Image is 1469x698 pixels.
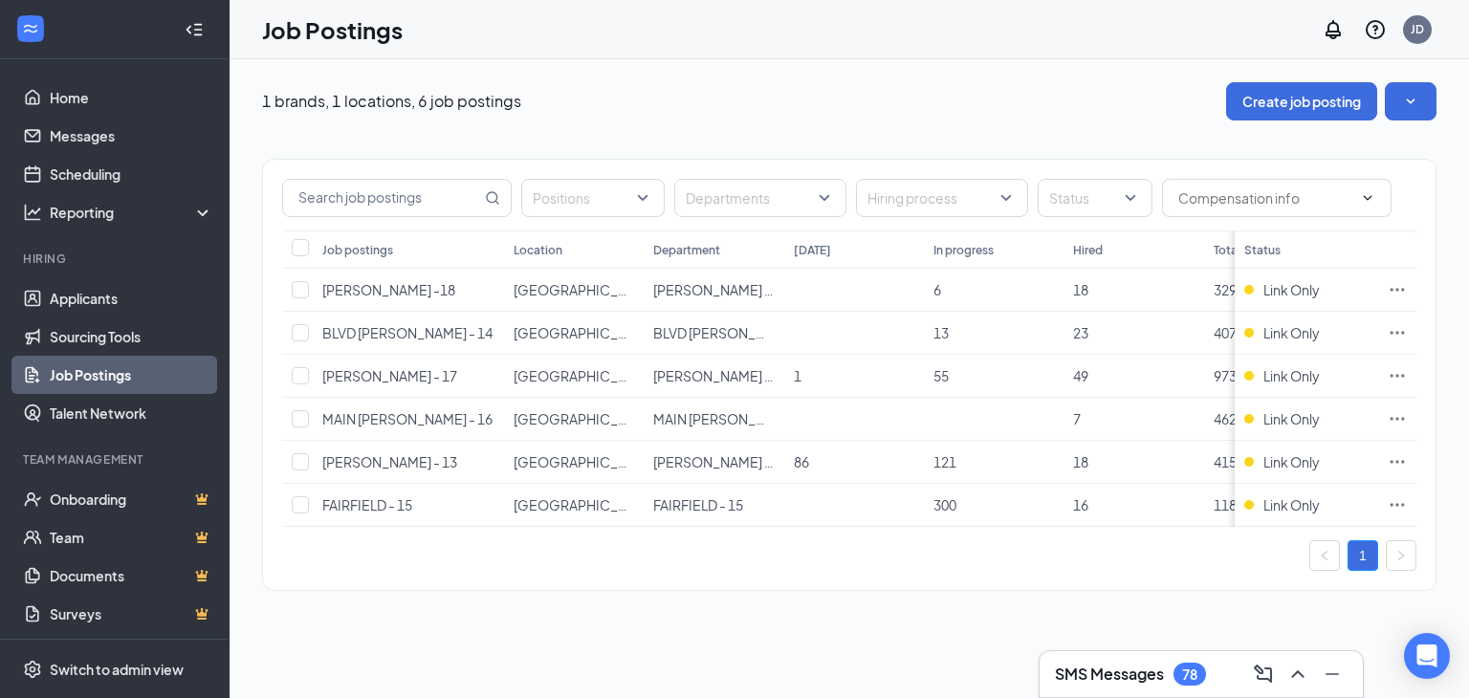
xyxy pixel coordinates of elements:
[50,155,213,193] a: Scheduling
[50,518,213,556] a: TeamCrown
[1388,409,1407,428] svg: Ellipses
[1364,18,1387,41] svg: QuestionInfo
[794,453,809,470] span: 86
[514,281,653,298] span: [GEOGRAPHIC_DATA]
[322,367,457,384] span: [PERSON_NAME] - 17
[1388,366,1407,385] svg: Ellipses
[1386,540,1416,571] li: Next Page
[1073,496,1088,513] span: 16
[1073,453,1088,470] span: 18
[1322,18,1345,41] svg: Notifications
[514,242,562,258] div: Location
[50,203,214,222] div: Reporting
[1214,496,1244,513] span: 1187
[1401,92,1420,111] svg: SmallChevronDown
[23,203,42,222] svg: Analysis
[1214,324,1237,341] span: 407
[1073,281,1088,298] span: 18
[1388,452,1407,471] svg: Ellipses
[653,242,720,258] div: Department
[1404,633,1450,679] div: Open Intercom Messenger
[1055,664,1164,685] h3: SMS Messages
[644,484,783,527] td: FAIRFIELD - 15
[50,78,213,117] a: Home
[1263,366,1320,385] span: Link Only
[1317,659,1348,689] button: Minimize
[514,324,653,341] span: [GEOGRAPHIC_DATA]
[50,660,184,679] div: Switch to admin view
[1286,663,1309,686] svg: ChevronUp
[1226,82,1377,120] button: Create job posting
[185,20,204,39] svg: Collapse
[50,279,213,317] a: Applicants
[644,355,783,398] td: HARRISON - 17
[514,367,653,384] span: [GEOGRAPHIC_DATA]
[933,324,949,341] span: 13
[504,355,644,398] td: USA
[322,242,393,258] div: Job postings
[322,324,493,341] span: BLVD [PERSON_NAME] - 14
[644,441,783,484] td: ROMBACH - 13
[1348,541,1377,570] a: 1
[1214,453,1237,470] span: 415
[1263,409,1320,428] span: Link Only
[485,190,500,206] svg: MagnifyingGlass
[1319,550,1330,561] span: left
[794,367,801,384] span: 1
[933,496,956,513] span: 300
[1309,540,1340,571] li: Previous Page
[1385,82,1436,120] button: SmallChevronDown
[1204,230,1344,269] th: Total
[1263,323,1320,342] span: Link Only
[1214,410,1237,427] span: 462
[1360,190,1375,206] svg: ChevronDown
[514,496,653,513] span: [GEOGRAPHIC_DATA]
[1321,663,1344,686] svg: Minimize
[933,453,956,470] span: 121
[644,312,783,355] td: BLVD HAMILTON - 14
[50,317,213,356] a: Sourcing Tools
[1252,663,1275,686] svg: ComposeMessage
[1263,452,1320,471] span: Link Only
[50,356,213,394] a: Job Postings
[23,451,209,468] div: Team Management
[1395,550,1407,561] span: right
[514,410,653,427] span: [GEOGRAPHIC_DATA]
[653,496,743,513] span: FAIRFIELD - 15
[1182,666,1197,683] div: 78
[933,367,949,384] span: 55
[1214,281,1237,298] span: 329
[653,281,786,298] span: [PERSON_NAME] -18
[50,556,213,595] a: DocumentsCrown
[514,453,653,470] span: [GEOGRAPHIC_DATA]
[924,230,1063,269] th: In progress
[1283,659,1313,689] button: ChevronUp
[50,394,213,432] a: Talent Network
[1411,21,1424,37] div: JD
[1309,540,1340,571] button: left
[1073,324,1088,341] span: 23
[653,324,823,341] span: BLVD [PERSON_NAME] - 14
[653,410,823,427] span: MAIN [PERSON_NAME] - 16
[23,251,209,267] div: Hiring
[1063,230,1203,269] th: Hired
[1388,280,1407,299] svg: Ellipses
[1073,367,1088,384] span: 49
[504,269,644,312] td: USA
[1388,495,1407,514] svg: Ellipses
[504,398,644,441] td: USA
[1263,280,1320,299] span: Link Only
[1386,540,1416,571] button: right
[322,453,457,470] span: [PERSON_NAME] - 13
[1248,659,1279,689] button: ComposeMessage
[1178,187,1352,208] input: Compensation info
[1073,410,1081,427] span: 7
[283,180,481,216] input: Search job postings
[504,484,644,527] td: USA
[50,595,213,633] a: SurveysCrown
[262,13,403,46] h1: Job Postings
[644,269,783,312] td: GROESBECK -18
[1348,540,1378,571] li: 1
[784,230,924,269] th: [DATE]
[322,281,455,298] span: [PERSON_NAME] -18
